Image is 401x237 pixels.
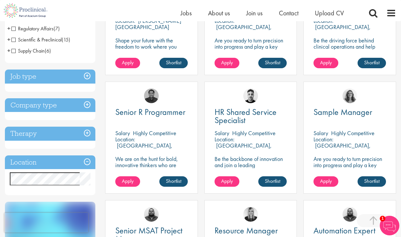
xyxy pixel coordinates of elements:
[313,227,386,235] a: Automation Expert
[11,47,51,54] span: Supply Chain
[144,207,159,222] img: Ashley Bennett
[122,178,134,184] span: Apply
[54,25,60,32] span: (7)
[215,135,234,143] span: Location:
[313,129,328,137] span: Salary
[11,25,60,32] span: Regulatory Affairs
[320,59,332,66] span: Apply
[62,36,70,43] span: (15)
[208,9,230,17] a: About us
[313,23,371,37] p: [GEOGRAPHIC_DATA], [GEOGRAPHIC_DATA]
[320,178,332,184] span: Apply
[258,176,287,187] a: Shortlist
[115,37,188,62] p: Shape your future with the freedom to work where you thrive! Join our client in a hybrid role tha...
[343,207,357,222] img: Ashley Bennett
[215,129,229,137] span: Salary
[313,135,333,143] span: Location:
[11,47,45,54] span: Supply Chain
[11,25,54,32] span: Regulatory Affairs
[115,156,188,193] p: We are on the hunt for bold, innovative thinkers who are ready to help push the boundaries of sci...
[11,36,62,43] span: Scientific & Preclinical
[133,129,176,137] p: Highly Competitive
[215,106,277,126] span: HR Shared Service Specialist
[313,108,386,116] a: Sample Manager
[221,59,233,66] span: Apply
[313,106,372,118] span: Sample Manager
[331,129,375,137] p: Highly Competitive
[115,17,181,43] p: [PERSON_NAME][GEOGRAPHIC_DATA][PERSON_NAME], [GEOGRAPHIC_DATA]
[258,58,287,68] a: Shortlist
[122,59,134,66] span: Apply
[215,142,272,155] p: [GEOGRAPHIC_DATA], [GEOGRAPHIC_DATA]
[5,155,95,169] h3: Location
[246,9,263,17] a: Join us
[380,216,399,235] img: Chatbot
[159,58,188,68] a: Shortlist
[313,37,386,62] p: Be the driving force behind clinical operations and help shape the future of pharma innovation.
[215,108,287,124] a: HR Shared Service Specialist
[115,176,140,187] a: Apply
[144,88,159,103] img: Mike Raletz
[243,207,258,222] img: Janelle Jones
[358,58,386,68] a: Shortlist
[7,35,10,44] span: +
[215,23,272,37] p: [GEOGRAPHIC_DATA], [GEOGRAPHIC_DATA]
[313,176,338,187] a: Apply
[7,24,10,33] span: +
[5,127,95,141] h3: Therapy
[380,216,385,221] span: 1
[215,37,287,62] p: Are you ready to turn precision into progress and play a key role in shaping the future of pharma...
[315,9,344,17] a: Upload CV
[221,178,233,184] span: Apply
[215,227,287,235] a: Resource Manager
[115,58,140,68] a: Apply
[115,108,188,116] a: Senior R Programmer
[313,225,376,236] span: Automation Expert
[215,176,239,187] a: Apply
[7,46,10,55] span: +
[45,47,51,54] span: (6)
[5,213,88,232] iframe: reCAPTCHA
[115,129,130,137] span: Salary
[215,58,239,68] a: Apply
[343,88,357,103] img: Jackie Cerchio
[11,36,70,43] span: Scientific & Preclinical
[215,225,278,236] span: Resource Manager
[279,9,298,17] a: Contact
[313,156,386,181] p: Are you ready to turn precision into progress and play a key role in shaping the future of pharma...
[115,106,185,118] span: Senior R Programmer
[5,70,95,84] h3: Job type
[115,135,135,143] span: Location:
[313,142,371,155] p: [GEOGRAPHIC_DATA], [GEOGRAPHIC_DATA]
[313,58,338,68] a: Apply
[232,129,276,137] p: Highly Competitive
[5,98,95,112] h3: Company type
[215,156,287,187] p: Be the backbone of innovation and join a leading pharmaceutical company to help keep life-changin...
[358,176,386,187] a: Shortlist
[181,9,192,17] a: Jobs
[243,88,258,103] img: Dean Fisher
[115,142,172,155] p: [GEOGRAPHIC_DATA], [GEOGRAPHIC_DATA]
[159,176,188,187] a: Shortlist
